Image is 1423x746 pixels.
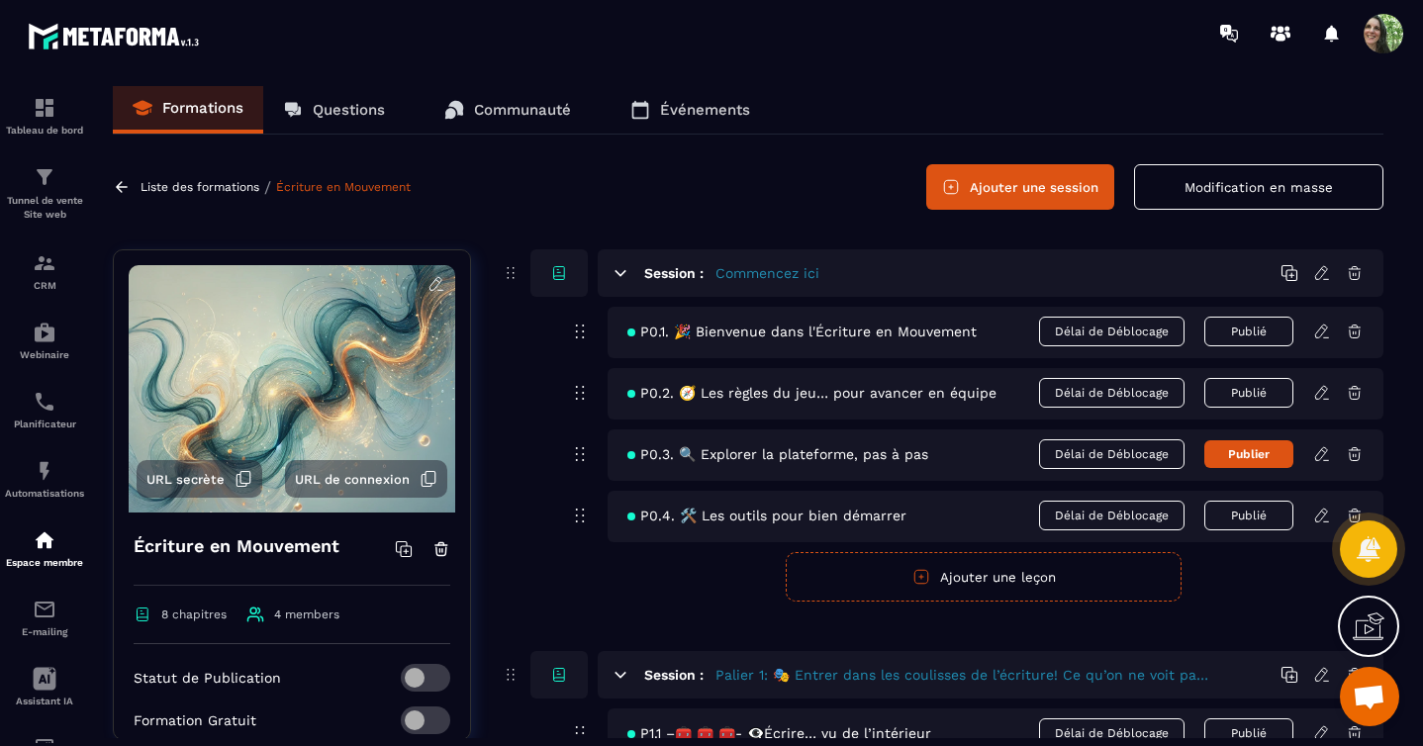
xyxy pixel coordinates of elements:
a: Liste des formations [141,180,259,194]
span: URL secrète [146,472,225,487]
button: Publié [1204,317,1293,346]
span: 8 chapitres [161,607,227,621]
h6: Session : [644,667,704,683]
p: Événements [660,101,750,119]
button: Publié [1204,378,1293,408]
h5: Commencez ici [715,263,819,283]
p: Automatisations [5,488,84,499]
button: Modification en masse [1134,164,1383,210]
p: Communauté [474,101,571,119]
a: Questions [263,86,405,134]
span: P0.3. 🔍 Explorer la plateforme, pas à pas [627,446,928,462]
img: automations [33,459,56,483]
span: / [264,178,271,197]
span: 4 members [274,607,339,621]
button: Publier [1204,440,1293,468]
button: URL secrète [137,460,262,498]
img: formation [33,96,56,120]
div: Ouvrir le chat [1340,667,1399,726]
button: Publié [1204,501,1293,530]
h6: Session : [644,265,704,281]
p: E-mailing [5,626,84,637]
h5: Palier 1: 🎭 Entrer dans les coulisses de l’écriture! Ce qu’on ne voit pas… mais qui change tout [715,665,1210,685]
span: Délai de Déblocage [1039,439,1185,469]
span: URL de connexion [295,472,410,487]
a: Communauté [425,86,591,134]
a: automationsautomationsWebinaire [5,306,84,375]
a: Formations [113,86,263,134]
p: CRM [5,280,84,291]
a: Assistant IA [5,652,84,721]
p: Planificateur [5,419,84,429]
span: Délai de Déblocage [1039,317,1185,346]
img: scheduler [33,390,56,414]
a: formationformationTableau de bord [5,81,84,150]
p: Questions [313,101,385,119]
p: Assistant IA [5,696,84,706]
img: automations [33,321,56,344]
a: emailemailE-mailing [5,583,84,652]
span: Délai de Déblocage [1039,378,1185,408]
img: formation [33,251,56,275]
img: logo [28,18,206,54]
p: Tableau de bord [5,125,84,136]
a: automationsautomationsAutomatisations [5,444,84,513]
span: P1.1 –🧰 🧰 🧰- 👁️‍🗨️Écrire… vu de l’intérieur [627,725,931,741]
a: Événements [611,86,770,134]
h4: Écriture en Mouvement [134,532,339,560]
p: Statut de Publication [134,670,281,686]
img: formation [33,165,56,189]
img: automations [33,528,56,552]
span: P0.4. 🛠️ Les outils pour bien démarrer [627,508,906,523]
span: P0.1. 🎉 Bienvenue dans l'Écriture en Mouvement [627,324,977,339]
a: formationformationCRM [5,236,84,306]
img: background [129,265,455,513]
a: Écriture en Mouvement [276,180,411,194]
p: Tunnel de vente Site web [5,194,84,222]
a: automationsautomationsEspace membre [5,513,84,583]
button: Ajouter une session [926,164,1114,210]
p: Espace membre [5,557,84,568]
p: Webinaire [5,349,84,360]
p: Formations [162,99,243,117]
img: email [33,598,56,621]
button: URL de connexion [285,460,447,498]
span: P0.2. 🧭 Les règles du jeu… pour avancer en équipe [627,385,996,401]
a: schedulerschedulerPlanificateur [5,375,84,444]
span: Délai de Déblocage [1039,501,1185,530]
a: formationformationTunnel de vente Site web [5,150,84,236]
button: Ajouter une leçon [786,552,1182,602]
p: Formation Gratuit [134,712,256,728]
